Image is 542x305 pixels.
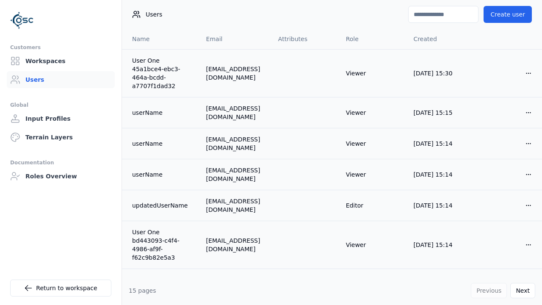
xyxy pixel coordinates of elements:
[346,69,400,78] div: Viewer
[346,170,400,179] div: Viewer
[132,139,193,148] a: userName
[206,104,265,121] div: [EMAIL_ADDRESS][DOMAIN_NAME]
[7,129,115,146] a: Terrain Layers
[132,108,193,117] a: userName
[10,158,111,168] div: Documentation
[206,135,265,152] div: [EMAIL_ADDRESS][DOMAIN_NAME]
[413,139,467,148] div: [DATE] 15:14
[10,42,111,53] div: Customers
[510,283,535,298] button: Next
[413,201,467,210] div: [DATE] 15:14
[346,108,400,117] div: Viewer
[413,108,467,117] div: [DATE] 15:15
[346,241,400,249] div: Viewer
[271,29,339,49] th: Attributes
[339,29,407,49] th: Role
[206,197,265,214] div: [EMAIL_ADDRESS][DOMAIN_NAME]
[484,6,532,23] button: Create user
[346,139,400,148] div: Viewer
[10,8,34,32] img: Logo
[413,69,467,78] div: [DATE] 15:30
[206,166,265,183] div: [EMAIL_ADDRESS][DOMAIN_NAME]
[122,29,199,49] th: Name
[7,71,115,88] a: Users
[413,170,467,179] div: [DATE] 15:14
[7,110,115,127] a: Input Profiles
[206,65,265,82] div: [EMAIL_ADDRESS][DOMAIN_NAME]
[7,53,115,69] a: Workspaces
[346,201,400,210] div: Editor
[129,287,156,294] span: 15 pages
[132,170,193,179] a: userName
[206,236,265,253] div: [EMAIL_ADDRESS][DOMAIN_NAME]
[413,241,467,249] div: [DATE] 15:14
[199,29,271,49] th: Email
[132,56,193,90] a: User One 45a1bce4-ebc3-464a-bcdd-a7707f1dad32
[10,280,111,297] a: Return to workspace
[132,228,193,262] a: User One bd443093-c4f4-4986-af9f-f62c9b82e5a3
[132,201,193,210] a: updatedUserName
[406,29,474,49] th: Created
[10,100,111,110] div: Global
[146,10,162,19] span: Users
[7,168,115,185] a: Roles Overview
[206,276,265,293] div: [EMAIL_ADDRESS][DOMAIN_NAME]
